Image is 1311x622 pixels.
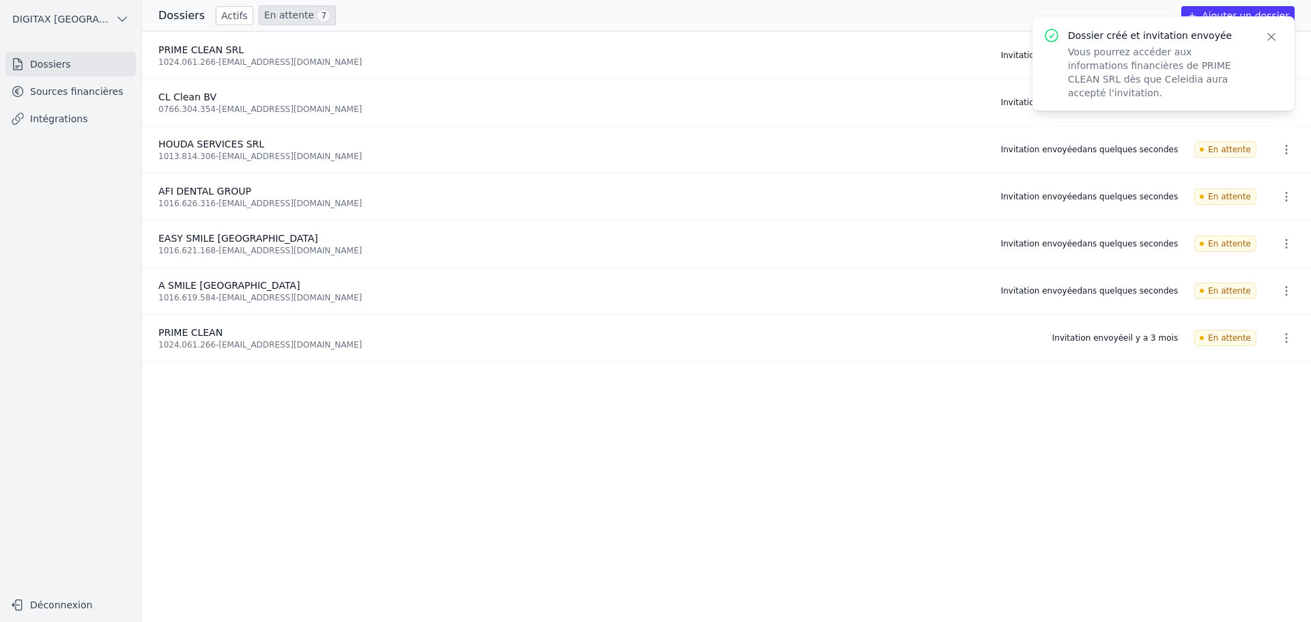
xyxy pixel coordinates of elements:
p: Dossier créé et invitation envoyée [1068,29,1248,42]
span: A SMILE [GEOGRAPHIC_DATA] [158,280,300,291]
span: En attente [1194,141,1256,158]
div: Invitation envoyée dans quelques secondes [1001,97,1178,108]
a: Sources financières [5,79,136,104]
div: 1016.626.316 - [EMAIL_ADDRESS][DOMAIN_NAME] [158,198,985,209]
button: Ajouter un dossier [1181,6,1295,25]
h3: Dossiers [158,8,205,24]
span: PRIME CLEAN [158,327,223,338]
span: HOUDA SERVICES SRL [158,139,264,150]
span: AFI DENTAL GROUP [158,186,251,197]
div: 1024.061.266 - [EMAIL_ADDRESS][DOMAIN_NAME] [158,57,985,68]
div: 0766.304.354 - [EMAIL_ADDRESS][DOMAIN_NAME] [158,104,985,115]
span: 7 [317,9,330,23]
div: 1016.619.584 - [EMAIL_ADDRESS][DOMAIN_NAME] [158,292,985,303]
a: Intégrations [5,107,136,131]
div: Invitation envoyée dans quelques secondes [1001,50,1178,61]
div: Invitation envoyée dans quelques secondes [1001,144,1178,155]
div: Invitation envoyée dans quelques secondes [1001,238,1178,249]
a: En attente 7 [259,5,336,25]
button: DIGITAX [GEOGRAPHIC_DATA] SRL [5,8,136,30]
div: Invitation envoyée dans quelques secondes [1001,285,1178,296]
div: 1016.621.168 - [EMAIL_ADDRESS][DOMAIN_NAME] [158,245,985,256]
button: Déconnexion [5,594,136,616]
span: En attente [1194,283,1256,299]
span: PRIME CLEAN SRL [158,44,244,55]
span: En attente [1194,236,1256,252]
span: DIGITAX [GEOGRAPHIC_DATA] SRL [12,12,110,26]
div: Invitation envoyée il y a 3 mois [1052,333,1178,343]
span: En attente [1194,188,1256,205]
span: CL Clean BV [158,91,216,102]
a: Actifs [216,6,253,25]
a: Dossiers [5,52,136,76]
p: Vous pourrez accéder aux informations financières de PRIME CLEAN SRL dès que Celeidia aura accept... [1068,45,1248,100]
span: EASY SMILE [GEOGRAPHIC_DATA] [158,233,318,244]
div: 1024.061.266 - [EMAIL_ADDRESS][DOMAIN_NAME] [158,339,1036,350]
div: Invitation envoyée dans quelques secondes [1001,191,1178,202]
div: 1013.814.306 - [EMAIL_ADDRESS][DOMAIN_NAME] [158,151,985,162]
span: En attente [1194,330,1256,346]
